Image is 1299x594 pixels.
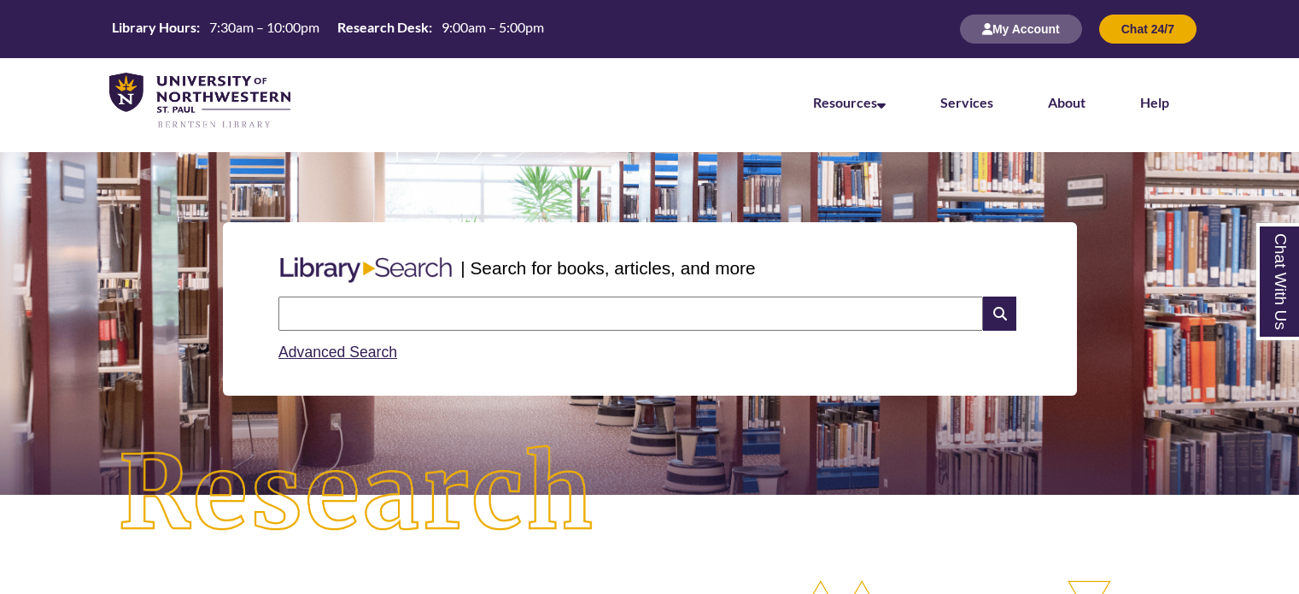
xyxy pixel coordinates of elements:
table: Hours Today [105,18,551,39]
p: | Search for books, articles, and more [460,255,755,281]
a: Help [1140,94,1169,110]
a: About [1048,94,1085,110]
a: Hours Today [105,18,551,41]
a: Resources [813,94,886,110]
button: My Account [960,15,1082,44]
a: Chat 24/7 [1099,21,1197,36]
th: Library Hours: [105,18,202,37]
a: My Account [960,21,1082,36]
a: Advanced Search [278,344,397,361]
i: Search [983,297,1015,331]
button: Chat 24/7 [1099,15,1197,44]
img: UNWSP Library Logo [109,73,290,130]
th: Research Desk: [331,18,435,37]
a: Services [940,94,993,110]
span: 7:30am – 10:00pm [209,19,319,35]
span: 9:00am – 5:00pm [442,19,544,35]
img: Libary Search [272,250,460,290]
